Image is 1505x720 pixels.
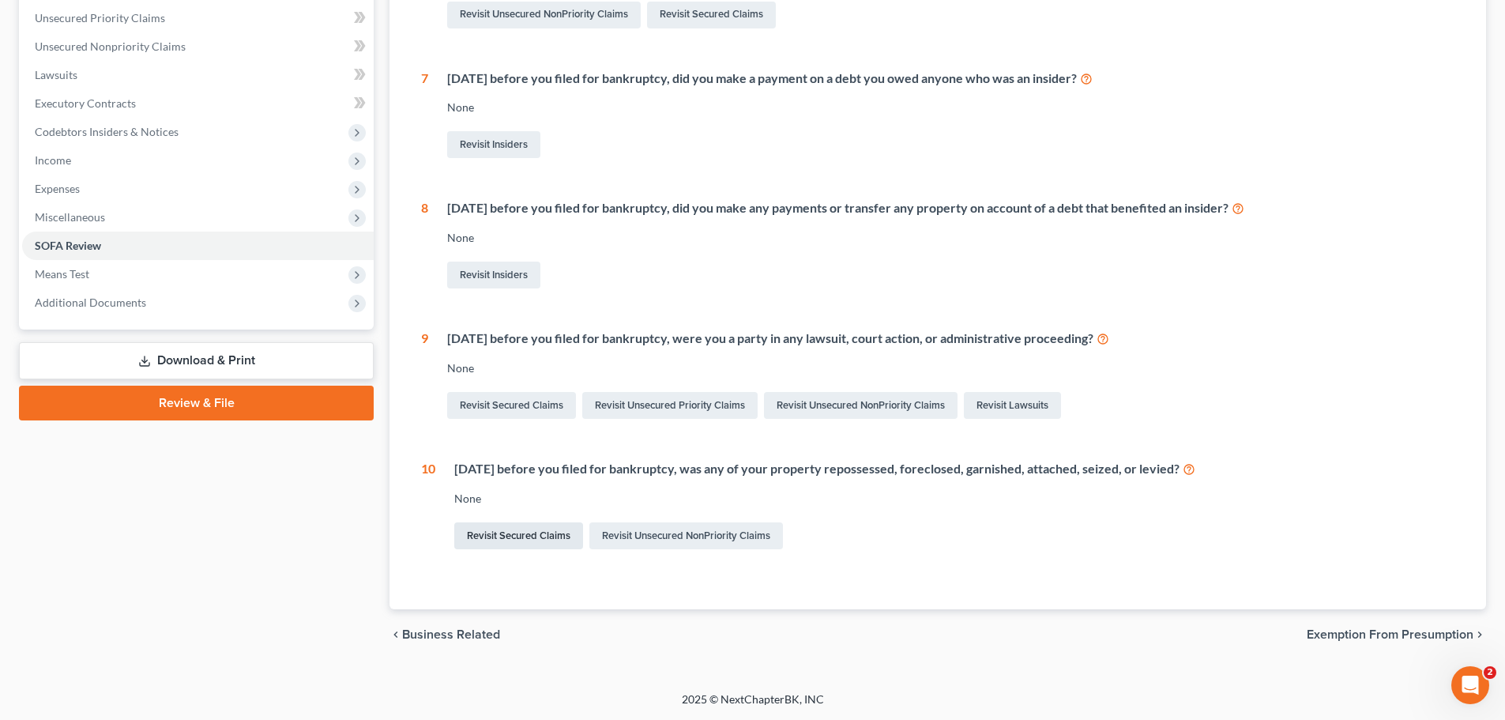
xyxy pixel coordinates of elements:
span: Unsecured Priority Claims [35,11,165,25]
span: Codebtors Insiders & Notices [35,125,179,138]
a: Download & Print [19,342,374,379]
span: Business Related [402,628,500,641]
div: None [447,100,1454,115]
div: [DATE] before you filed for bankruptcy, did you make a payment on a debt you owed anyone who was ... [447,70,1454,88]
span: Expenses [35,182,80,195]
a: Review & File [19,386,374,420]
span: Unsecured Nonpriority Claims [35,40,186,53]
span: SOFA Review [35,239,101,252]
a: Lawsuits [22,61,374,89]
div: None [447,230,1454,246]
div: 10 [421,460,435,552]
a: Unsecured Priority Claims [22,4,374,32]
a: Revisit Insiders [447,131,540,158]
a: Revisit Insiders [447,262,540,288]
div: 2025 © NextChapterBK, INC [303,692,1203,720]
a: Unsecured Nonpriority Claims [22,32,374,61]
button: chevron_left Business Related [389,628,500,641]
button: Exemption from Presumption chevron_right [1307,628,1486,641]
a: SOFA Review [22,232,374,260]
span: Executory Contracts [35,96,136,110]
div: 8 [421,199,428,292]
div: 9 [421,330,428,422]
div: [DATE] before you filed for bankruptcy, were you a party in any lawsuit, court action, or adminis... [447,330,1454,348]
span: Lawsuits [35,68,77,81]
span: Income [35,153,71,167]
a: Revisit Unsecured NonPriority Claims [589,522,783,549]
div: 7 [421,70,428,162]
span: Additional Documents [35,296,146,309]
a: Executory Contracts [22,89,374,118]
div: None [447,360,1454,376]
div: None [454,491,1454,507]
a: Revisit Unsecured NonPriority Claims [764,392,958,419]
a: Revisit Secured Claims [647,2,776,28]
iframe: Intercom live chat [1451,666,1489,704]
span: Miscellaneous [35,210,105,224]
a: Revisit Unsecured NonPriority Claims [447,2,641,28]
a: Revisit Lawsuits [964,392,1061,419]
i: chevron_left [389,628,402,641]
div: [DATE] before you filed for bankruptcy, did you make any payments or transfer any property on acc... [447,199,1454,217]
a: Revisit Unsecured Priority Claims [582,392,758,419]
i: chevron_right [1473,628,1486,641]
span: Exemption from Presumption [1307,628,1473,641]
span: Means Test [35,267,89,281]
a: Revisit Secured Claims [447,392,576,419]
span: 2 [1484,666,1496,679]
a: Revisit Secured Claims [454,522,583,549]
div: [DATE] before you filed for bankruptcy, was any of your property repossessed, foreclosed, garnish... [454,460,1454,478]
